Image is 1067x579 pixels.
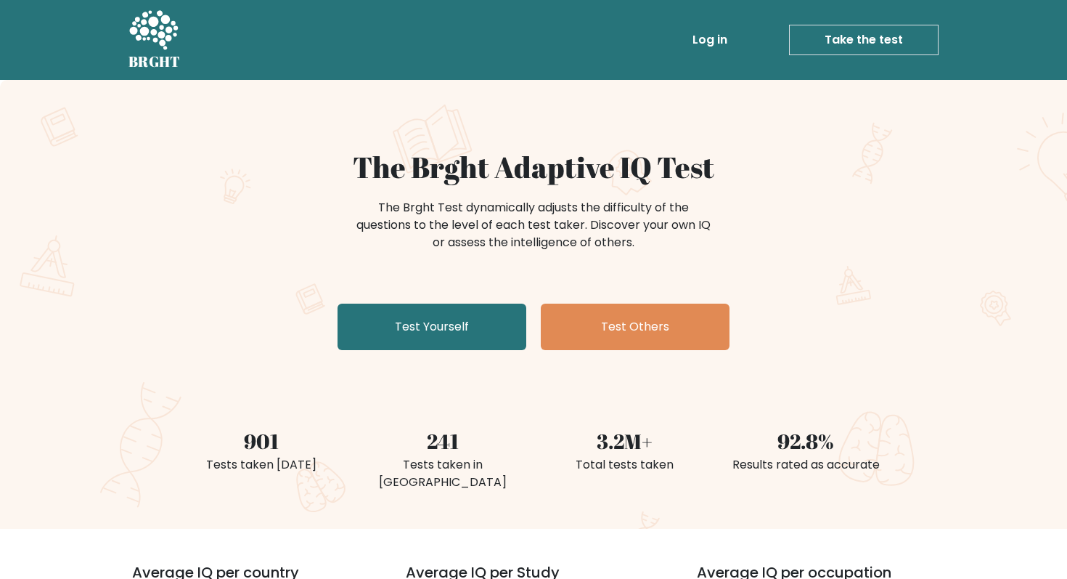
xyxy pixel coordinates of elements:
a: Test Others [541,304,729,350]
div: 901 [179,426,343,456]
div: Total tests taken [542,456,706,474]
h1: The Brght Adaptive IQ Test [179,150,888,185]
a: BRGHT [128,6,181,74]
h5: BRGHT [128,53,181,70]
a: Log in [687,25,733,54]
div: 3.2M+ [542,426,706,456]
div: Tests taken in [GEOGRAPHIC_DATA] [361,456,525,491]
div: 92.8% [724,426,888,456]
a: Test Yourself [338,304,526,350]
div: The Brght Test dynamically adjusts the difficulty of the questions to the level of each test take... [352,199,715,251]
div: 241 [361,426,525,456]
div: Tests taken [DATE] [179,456,343,474]
a: Take the test [789,25,939,55]
div: Results rated as accurate [724,456,888,474]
